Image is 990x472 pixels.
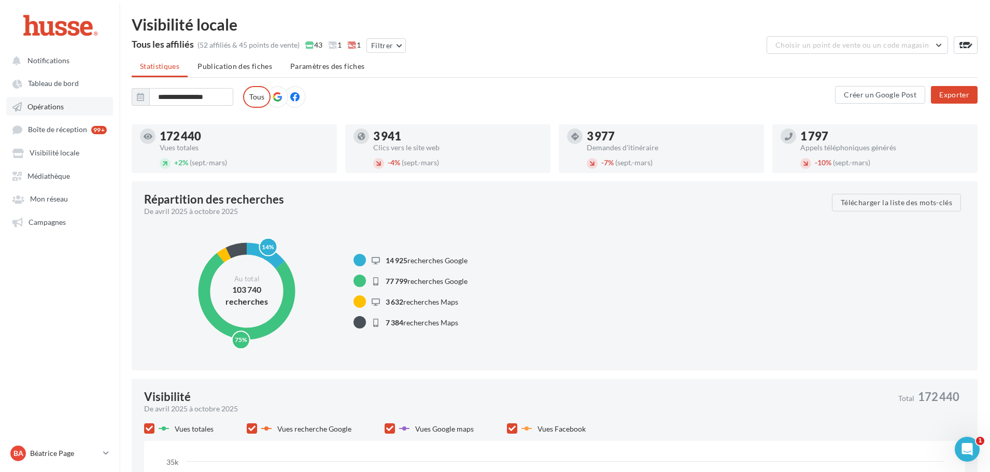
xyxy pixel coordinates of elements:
[815,158,817,167] span: -
[538,424,586,433] span: Vues Facebook
[386,277,468,285] span: recherches Google
[6,51,109,69] button: Notifications
[197,62,272,70] span: Publication des fiches
[277,424,351,433] span: Vues recherche Google
[30,149,79,158] span: Visibilité locale
[918,391,959,403] span: 172 440
[402,158,439,167] span: (sept.-mars)
[166,457,179,466] text: 35k
[6,120,113,139] a: Boîte de réception 99+
[290,62,364,70] span: Paramètres des fiches
[13,448,23,459] span: Ba
[197,40,300,50] div: (52 affiliés & 45 points de vente)
[144,404,890,414] div: De avril 2025 à octobre 2025
[386,256,407,265] span: 14 925
[386,256,468,265] span: recherches Google
[615,158,653,167] span: (sept.-mars)
[898,395,914,402] span: Total
[91,126,107,134] div: 99+
[8,444,111,463] a: Ba Béatrice Page
[132,39,194,49] div: Tous les affiliés
[175,424,214,433] span: Vues totales
[174,158,188,167] span: 2%
[835,86,925,104] button: Créer un Google Post
[27,102,64,111] span: Opérations
[373,131,542,142] div: 3 941
[6,143,113,162] a: Visibilité locale
[144,391,191,403] div: Visibilité
[976,437,984,445] span: 1
[27,171,70,180] span: Médiathèque
[132,17,978,32] div: Visibilité locale
[386,318,403,327] span: 7 384
[386,277,407,285] span: 77 799
[775,40,929,49] span: Choisir un point de vente ou un code magasin
[305,40,322,50] span: 43
[800,144,969,151] div: Appels téléphoniques générés
[160,144,329,151] div: Vues totales
[767,36,948,54] button: Choisir un point de vente ou un code magasin
[386,297,403,306] span: 3 632
[388,158,390,167] span: -
[30,195,68,204] span: Mon réseau
[587,131,756,142] div: 3 977
[955,437,980,462] iframe: Intercom live chat
[800,131,969,142] div: 1 797
[931,86,978,104] button: Exporter
[6,97,113,116] a: Opérations
[832,194,961,211] button: Télécharger la liste des mots-clés
[601,158,604,167] span: -
[6,189,113,208] a: Mon réseau
[144,194,284,205] div: Répartition des recherches
[386,318,458,327] span: recherches Maps
[6,166,113,185] a: Médiathèque
[174,158,178,167] span: +
[6,74,113,92] a: Tableau de bord
[347,40,361,50] span: 1
[144,206,824,217] div: De avril 2025 à octobre 2025
[386,297,458,306] span: recherches Maps
[815,158,831,167] span: 10%
[28,79,79,88] span: Tableau de bord
[373,144,542,151] div: Clics vers le site web
[415,424,474,433] span: Vues Google maps
[160,131,329,142] div: 172 440
[190,158,227,167] span: (sept.-mars)
[27,56,69,65] span: Notifications
[601,158,614,167] span: 7%
[30,448,99,459] p: Béatrice Page
[587,144,756,151] div: Demandes d'itinéraire
[328,40,342,50] span: 1
[6,212,113,231] a: Campagnes
[28,125,87,134] span: Boîte de réception
[29,218,66,226] span: Campagnes
[388,158,400,167] span: 4%
[833,158,870,167] span: (sept.-mars)
[243,86,271,108] label: Tous
[366,38,406,53] button: Filtrer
